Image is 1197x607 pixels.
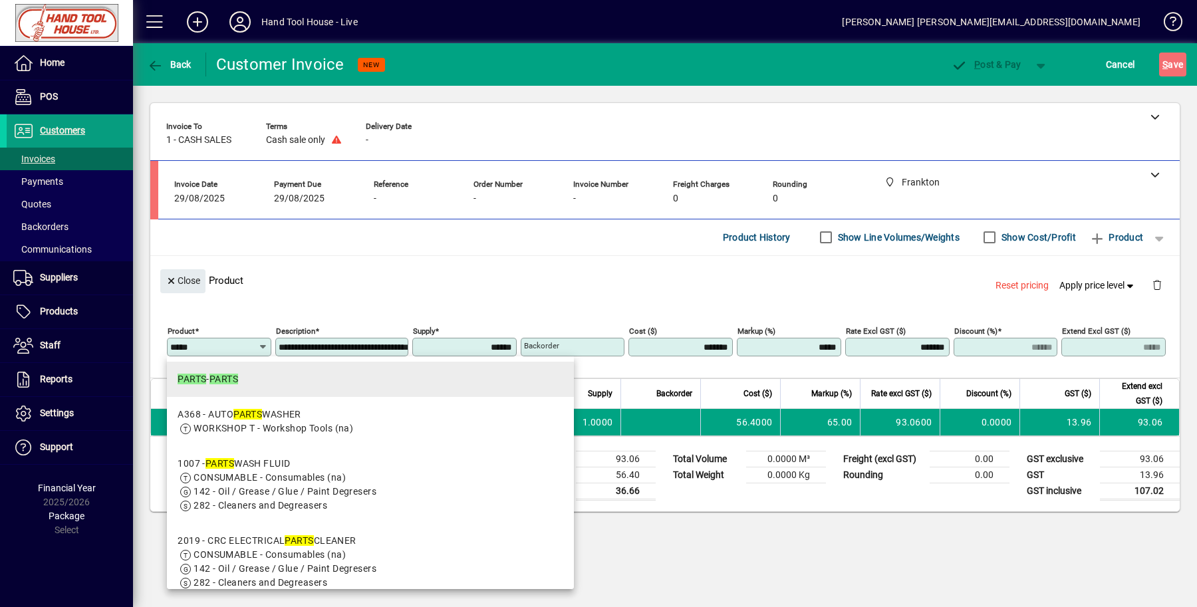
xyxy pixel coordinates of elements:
[930,467,1009,483] td: 0.00
[868,416,932,429] div: 93.0600
[573,193,576,204] span: -
[846,326,906,335] mat-label: Rate excl GST ($)
[945,53,1028,76] button: Post & Pay
[746,451,826,467] td: 0.0000 M³
[930,451,1009,467] td: 0.00
[7,193,133,215] a: Quotes
[974,59,980,70] span: P
[1162,54,1183,75] span: ave
[194,549,346,560] span: CONSUMABLE - Consumables (na)
[780,409,860,435] td: 65.00
[666,451,746,467] td: Total Volume
[285,535,313,546] em: PARTS
[7,47,133,80] a: Home
[1083,225,1150,249] button: Product
[1062,326,1130,335] mat-label: Extend excl GST ($)
[1019,409,1099,435] td: 13.96
[1141,279,1173,291] app-page-header-button: Delete
[40,57,65,68] span: Home
[1059,279,1136,293] span: Apply price level
[157,275,209,287] app-page-header-button: Close
[718,225,796,249] button: Product History
[366,135,368,146] span: -
[1162,59,1168,70] span: S
[233,409,262,420] em: PARTS
[966,386,1011,401] span: Discount (%)
[178,457,376,471] div: 1007 - WASH FLUID
[178,372,238,386] div: -
[13,244,92,255] span: Communications
[666,467,746,483] td: Total Weight
[133,53,206,76] app-page-header-button: Back
[954,326,997,335] mat-label: Discount (%)
[49,511,84,521] span: Package
[166,135,231,146] span: 1 - CASH SALES
[1159,53,1186,76] button: Save
[673,193,678,204] span: 0
[7,329,133,362] a: Staff
[576,483,656,499] td: 36.66
[1141,269,1173,301] button: Delete
[1054,273,1142,297] button: Apply price level
[1020,451,1100,467] td: GST exclusive
[261,11,358,33] div: Hand Tool House - Live
[7,170,133,193] a: Payments
[167,397,573,446] mat-option: A368 - AUTO PARTS WASHER
[40,441,73,452] span: Support
[160,269,205,293] button: Close
[576,467,656,483] td: 56.40
[773,193,778,204] span: 0
[524,341,559,350] mat-label: Backorder
[7,397,133,430] a: Settings
[205,458,234,469] em: PARTS
[999,231,1076,244] label: Show Cost/Profit
[990,273,1054,297] button: Reset pricing
[7,238,133,261] a: Communications
[150,256,1180,304] div: Product
[7,215,133,238] a: Backorders
[144,53,195,76] button: Back
[1065,386,1091,401] span: GST ($)
[13,154,55,164] span: Invoices
[178,374,206,384] em: PARTS
[40,125,85,136] span: Customers
[167,523,573,600] mat-option: 2019 - CRC ELECTRICAL PARTS CLEANER
[588,386,612,401] span: Supply
[1100,483,1180,499] td: 107.02
[723,227,791,248] span: Product History
[7,363,133,396] a: Reports
[413,326,435,335] mat-label: Supply
[40,91,58,102] span: POS
[178,408,353,422] div: A368 - AUTO WASHER
[40,272,78,283] span: Suppliers
[7,261,133,295] a: Suppliers
[194,423,353,433] span: WORKSHOP T - Workshop Tools (na)
[7,80,133,114] a: POS
[174,193,225,204] span: 29/08/2025
[996,279,1049,293] span: Reset pricing
[811,386,852,401] span: Markup (%)
[168,326,195,335] mat-label: Product
[1100,451,1180,467] td: 93.06
[583,416,613,429] span: 1.0000
[835,231,960,244] label: Show Line Volumes/Weights
[276,326,315,335] mat-label: Description
[194,472,346,483] span: CONSUMABLE - Consumables (na)
[940,409,1019,435] td: 0.0000
[178,534,376,548] div: 2019 - CRC ELECTRICAL CLEANER
[13,199,51,209] span: Quotes
[194,486,376,497] span: 142 - Oil / Grease / Glue / Paint Degresers
[1108,379,1162,408] span: Extend excl GST ($)
[837,451,930,467] td: Freight (excl GST)
[266,135,325,146] span: Cash sale only
[13,176,63,187] span: Payments
[656,386,692,401] span: Backorder
[1020,483,1100,499] td: GST inclusive
[1154,3,1180,46] a: Knowledge Base
[743,386,772,401] span: Cost ($)
[274,193,325,204] span: 29/08/2025
[194,500,327,511] span: 282 - Cleaners and Degreasers
[7,295,133,328] a: Products
[194,563,376,574] span: 142 - Oil / Grease / Glue / Paint Degresers
[1106,54,1135,75] span: Cancel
